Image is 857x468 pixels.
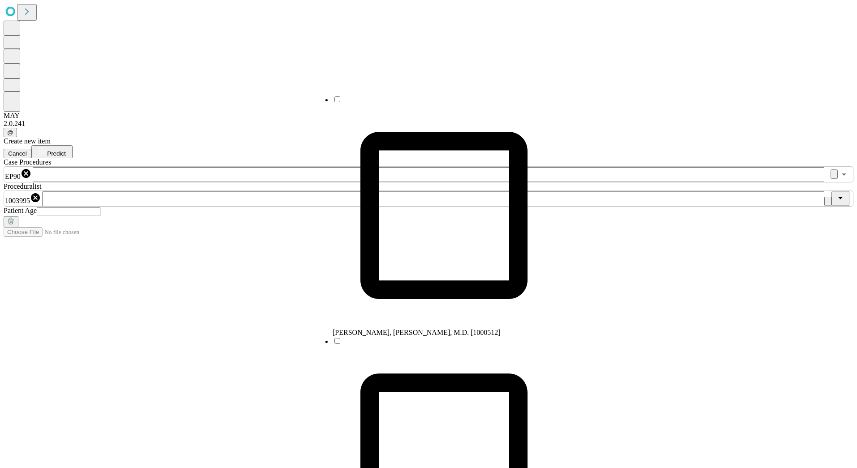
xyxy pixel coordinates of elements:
button: Clear [831,169,838,179]
span: 1003995 [5,197,30,204]
span: Scheduled Procedure [4,158,51,166]
div: 2.0.241 [4,120,853,128]
button: Clear [824,197,831,206]
button: Close [831,191,849,206]
span: Cancel [8,150,27,157]
button: Cancel [4,149,31,158]
button: Predict [31,145,73,158]
span: Predict [47,150,65,157]
span: EP90 [5,173,21,180]
button: Open [838,168,850,181]
div: MAY [4,112,853,120]
span: @ [7,129,13,136]
div: 1003995 [5,192,41,205]
span: [PERSON_NAME], [PERSON_NAME], M.D. [1000512] [333,329,501,336]
button: @ [4,128,17,137]
span: Create new item [4,137,51,145]
div: EP90 [5,168,31,181]
span: Patient Age [4,207,37,214]
span: Proceduralist [4,182,41,190]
